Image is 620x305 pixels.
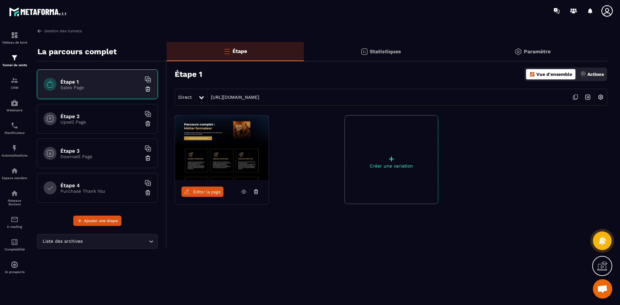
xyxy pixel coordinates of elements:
img: social-network [11,189,18,197]
img: logo [9,6,67,17]
a: automationsautomationsEspace membre [2,162,27,185]
img: stats.20deebd0.svg [360,48,368,56]
p: Webinaire [2,108,27,112]
a: formationformationTableau de bord [2,26,27,49]
p: Tableau de bord [2,41,27,44]
img: automations [11,144,18,152]
p: CRM [2,86,27,89]
img: trash [145,86,151,92]
a: Ouvrir le chat [593,279,612,299]
img: arrow-next.bcc2205e.svg [582,91,594,103]
div: Search for option [37,234,158,249]
p: Espace membre [2,176,27,180]
p: IA prospects [2,270,27,274]
p: Automatisations [2,154,27,157]
p: Tunnel de vente [2,63,27,67]
p: Upsell Page [60,119,141,125]
button: Ajouter une étape [73,216,121,226]
img: actions.d6e523a2.png [580,71,586,77]
p: Downsell Page [60,154,141,159]
a: [URL][DOMAIN_NAME] [208,95,259,100]
p: Planificateur [2,131,27,135]
input: Search for option [84,238,147,245]
img: automations [11,261,18,269]
img: email [11,216,18,223]
p: + [345,154,438,163]
a: emailemailE-mailing [2,211,27,233]
h3: Étape 1 [175,70,202,79]
h6: Étape 2 [60,113,141,119]
p: Étape [232,48,247,54]
img: accountant [11,238,18,246]
span: Ajouter une étape [84,218,118,224]
img: formation [11,76,18,84]
a: automationsautomationsAutomatisations [2,139,27,162]
a: formationformationTunnel de vente [2,49,27,72]
img: formation [11,31,18,39]
img: trash [145,155,151,161]
a: schedulerschedulerPlanificateur [2,117,27,139]
img: automations [11,99,18,107]
a: formationformationCRM [2,72,27,94]
img: formation [11,54,18,62]
h6: Étape 3 [60,148,141,154]
p: E-mailing [2,225,27,229]
p: Statistiques [370,48,401,55]
p: Paramètre [524,48,551,55]
p: Sales Page [60,85,141,90]
a: social-networksocial-networkRéseaux Sociaux [2,185,27,211]
a: automationsautomationsWebinaire [2,94,27,117]
a: accountantaccountantComptabilité [2,233,27,256]
span: Éditer la page [193,189,221,194]
p: La parcours complet [37,45,117,58]
p: Vue d'ensemble [536,72,572,77]
a: Gestion des tunnels [37,28,82,34]
img: automations [11,167,18,175]
p: Comptabilité [2,248,27,251]
img: scheduler [11,122,18,129]
img: image [175,116,269,180]
img: arrow [37,28,43,34]
p: Créer une variation [345,163,438,168]
p: Réseaux Sociaux [2,199,27,206]
h6: Étape 4 [60,182,141,188]
a: Éditer la page [181,187,223,197]
img: setting-gr.5f69749f.svg [514,48,522,56]
span: Direct [178,95,192,100]
img: bars-o.4a397970.svg [223,47,231,55]
p: Purchase Thank You [60,188,141,194]
img: trash [145,120,151,127]
p: Actions [587,72,604,77]
img: trash [145,189,151,196]
img: dashboard-orange.40269519.svg [529,71,535,77]
h6: Étape 1 [60,79,141,85]
img: setting-w.858f3a88.svg [594,91,607,103]
span: Liste des archives [41,238,84,245]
